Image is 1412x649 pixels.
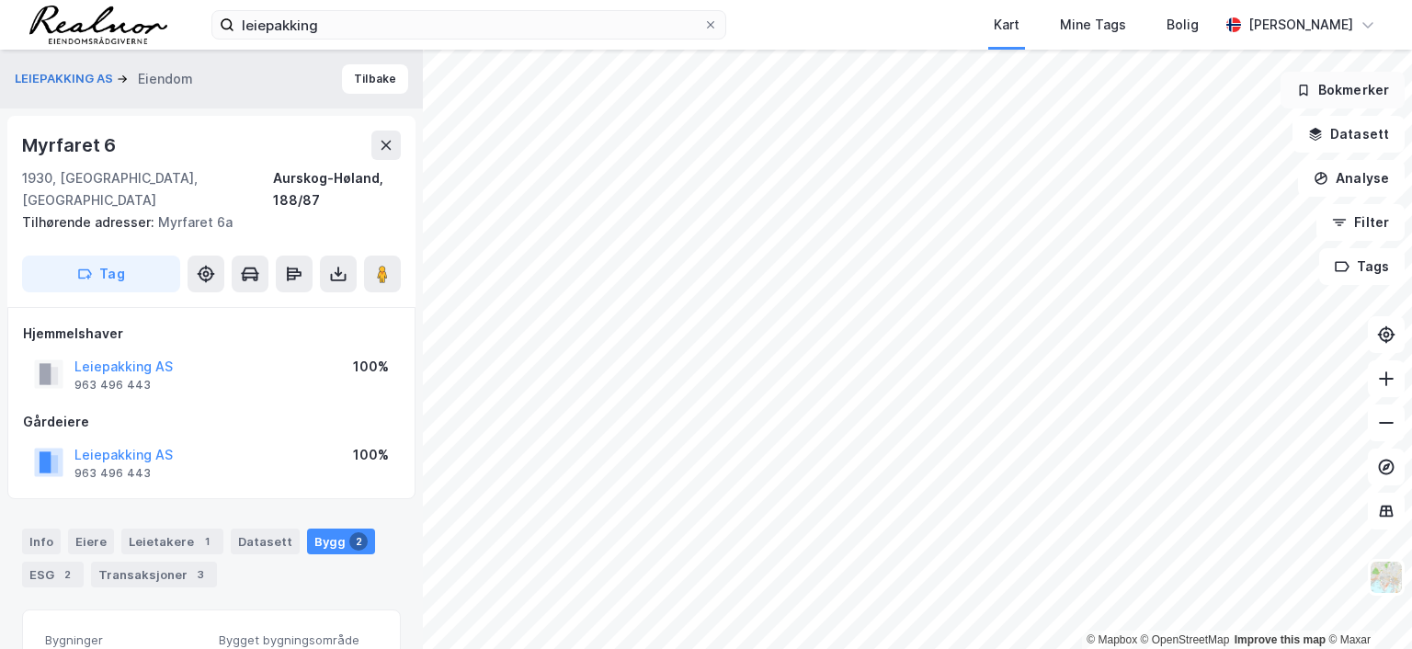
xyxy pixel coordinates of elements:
div: 963 496 443 [74,466,151,481]
a: OpenStreetMap [1141,633,1230,646]
button: LEIEPAKKING AS [15,70,117,88]
div: 3 [191,565,210,584]
a: Mapbox [1087,633,1137,646]
button: Tilbake [342,64,408,94]
button: Tag [22,256,180,292]
div: Eiendom [138,68,193,90]
div: Myrfaret 6a [22,211,386,233]
div: Hjemmelshaver [23,323,400,345]
div: Kontrollprogram for chat [1320,561,1412,649]
span: Tilhørende adresser: [22,214,158,230]
div: Aurskog-Høland, 188/87 [273,167,401,211]
img: realnor-logo.934646d98de889bb5806.png [29,6,167,44]
div: Myrfaret 6 [22,131,120,160]
div: 100% [353,444,389,466]
div: Mine Tags [1060,14,1126,36]
button: Datasett [1292,116,1405,153]
div: Gårdeiere [23,411,400,433]
div: 1 [198,532,216,551]
span: Bygninger [45,632,204,648]
div: Eiere [68,529,114,554]
div: 2 [58,565,76,584]
span: Bygget bygningsområde [219,632,378,648]
div: 2 [349,532,368,551]
div: Bolig [1167,14,1199,36]
img: Z [1369,560,1404,595]
div: Leietakere [121,529,223,554]
div: Bygg [307,529,375,554]
div: 1930, [GEOGRAPHIC_DATA], [GEOGRAPHIC_DATA] [22,167,273,211]
div: Kart [994,14,1019,36]
button: Analyse [1298,160,1405,197]
div: [PERSON_NAME] [1248,14,1353,36]
iframe: Chat Widget [1320,561,1412,649]
input: Søk på adresse, matrikkel, gårdeiere, leietakere eller personer [234,11,703,39]
div: Datasett [231,529,300,554]
div: Info [22,529,61,554]
button: Filter [1316,204,1405,241]
button: Tags [1319,248,1405,285]
button: Bokmerker [1281,72,1405,108]
div: 100% [353,356,389,378]
div: Transaksjoner [91,562,217,587]
div: 963 496 443 [74,378,151,393]
a: Improve this map [1235,633,1326,646]
div: ESG [22,562,84,587]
